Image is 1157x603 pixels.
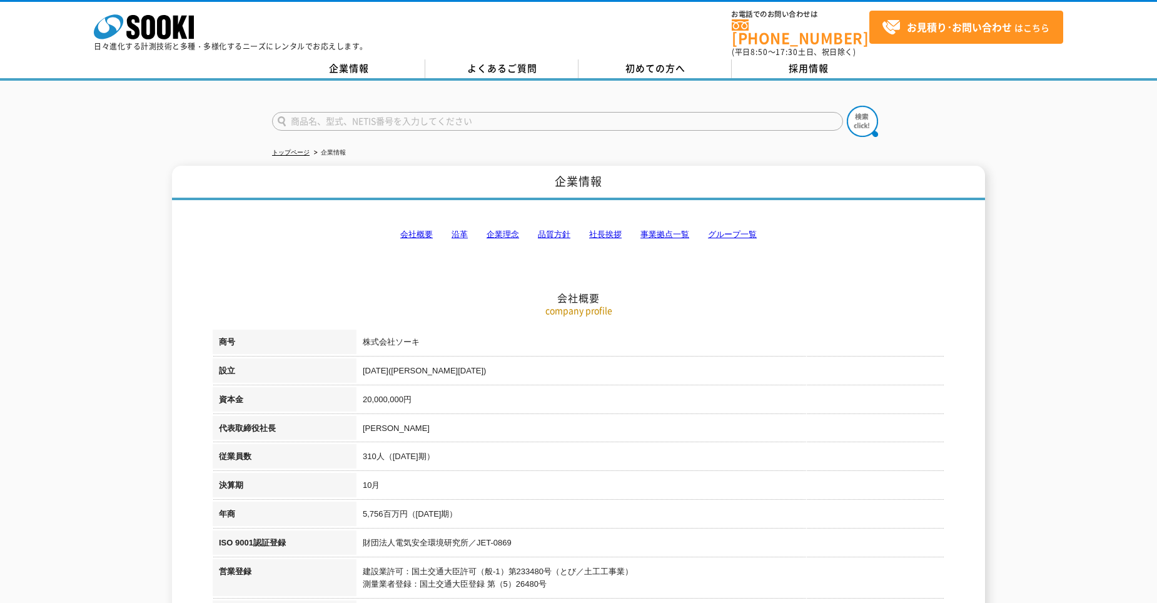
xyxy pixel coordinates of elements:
[213,358,356,387] th: 設立
[589,230,622,239] a: 社長挨拶
[847,106,878,137] img: btn_search.png
[750,46,768,58] span: 8:50
[732,46,856,58] span: (平日 ～ 土日、祝日除く)
[625,61,685,75] span: 初めての方へ
[356,416,944,445] td: [PERSON_NAME]
[538,230,570,239] a: 品質方針
[708,230,757,239] a: グループ一覧
[869,11,1063,44] a: お見積り･お問い合わせはこちら
[732,11,869,18] span: お電話でのお問い合わせは
[640,230,689,239] a: 事業拠点一覧
[213,330,356,358] th: 商号
[172,166,985,200] h1: 企業情報
[213,304,944,317] p: company profile
[400,230,433,239] a: 会社概要
[213,559,356,601] th: 営業登録
[356,444,944,473] td: 310人（[DATE]期）
[213,416,356,445] th: 代表取締役社長
[272,112,843,131] input: 商品名、型式、NETIS番号を入力してください
[272,59,425,78] a: 企業情報
[452,230,468,239] a: 沿革
[213,166,944,305] h2: 会社概要
[213,530,356,559] th: ISO 9001認証登録
[94,43,368,50] p: 日々進化する計測技術と多種・多様化するニーズにレンタルでお応えします。
[213,473,356,502] th: 決算期
[356,502,944,530] td: 5,756百万円（[DATE]期）
[425,59,578,78] a: よくあるご質問
[356,330,944,358] td: 株式会社ソーキ
[732,59,885,78] a: 採用情報
[487,230,519,239] a: 企業理念
[882,18,1049,37] span: はこちら
[578,59,732,78] a: 初めての方へ
[213,444,356,473] th: 従業員数
[356,387,944,416] td: 20,000,000円
[356,358,944,387] td: [DATE]([PERSON_NAME][DATE])
[776,46,798,58] span: 17:30
[213,387,356,416] th: 資本金
[272,149,310,156] a: トップページ
[907,19,1012,34] strong: お見積り･お問い合わせ
[356,473,944,502] td: 10月
[311,146,346,160] li: 企業情報
[356,530,944,559] td: 財団法人電気安全環境研究所／JET-0869
[732,19,869,45] a: [PHONE_NUMBER]
[213,502,356,530] th: 年商
[356,559,944,601] td: 建設業許可：国土交通大臣許可（般-1）第233480号（とび／土工工事業） 測量業者登録：国土交通大臣登録 第（5）26480号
